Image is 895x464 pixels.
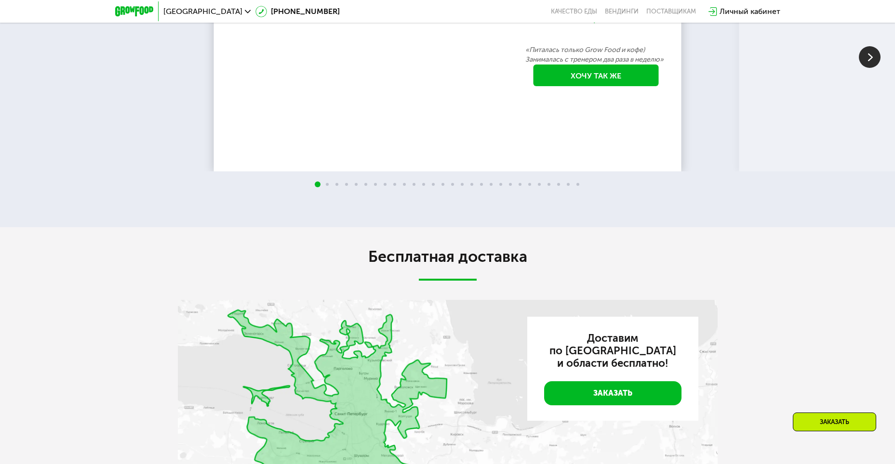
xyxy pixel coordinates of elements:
[544,381,681,405] a: Заказать
[178,247,718,266] h2: Бесплатная доставка
[163,8,242,15] span: [GEOGRAPHIC_DATA]
[551,8,597,15] a: Качество еды
[793,412,876,431] div: Заказать
[605,8,639,15] a: Вендинги
[534,64,659,86] a: Хочу так же
[720,6,780,17] div: Личный кабинет
[255,6,340,17] a: [PHONE_NUMBER]
[859,46,881,68] img: Slide right
[646,8,696,15] div: поставщикам
[544,332,681,370] h3: Доставим по [GEOGRAPHIC_DATA] и области бесплатно!
[525,45,667,64] p: «Питалась только Grow Food и кофе) Занималась с тренером два раза в неделю»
